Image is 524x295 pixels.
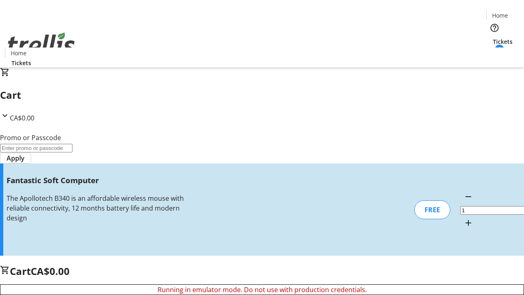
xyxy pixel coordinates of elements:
[493,37,513,46] span: Tickets
[460,215,477,231] button: Increment by one
[486,20,503,36] button: Help
[11,49,27,57] span: Home
[5,59,38,67] a: Tickets
[11,59,31,67] span: Tickets
[486,37,519,46] a: Tickets
[414,200,450,219] div: FREE
[486,46,503,62] button: Cart
[5,49,32,57] a: Home
[31,264,70,278] span: CA$0.00
[7,175,185,186] h3: Fantastic Soft Computer
[460,188,477,205] button: Decrement by one
[10,113,34,123] span: CA$0.00
[492,11,508,20] span: Home
[7,193,185,223] div: The Apollotech B340 is an affordable wireless mouse with reliable connectivity, 12 months battery...
[487,11,513,20] a: Home
[5,23,78,64] img: Orient E2E Organization A5ZMtL5O4f's Logo
[7,153,25,163] span: Apply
